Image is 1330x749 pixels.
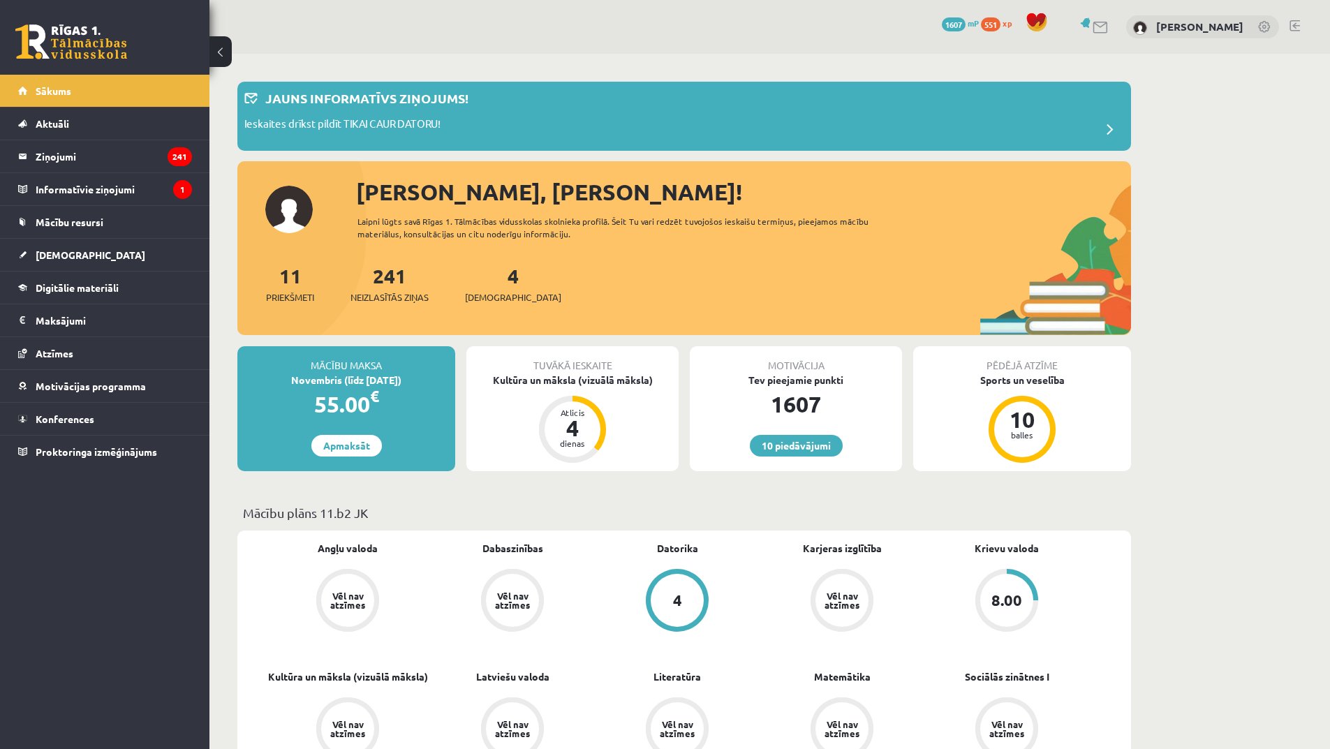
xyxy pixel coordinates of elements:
[913,346,1131,373] div: Pēdējā atzīme
[1001,431,1043,439] div: balles
[15,24,127,59] a: Rīgas 1. Tālmācības vidusskola
[36,140,192,172] legend: Ziņojumi
[36,347,73,359] span: Atzīmes
[975,541,1039,556] a: Krievu valoda
[36,304,192,336] legend: Maksājumi
[18,370,192,402] a: Motivācijas programma
[657,541,698,556] a: Datorika
[465,290,561,304] span: [DEMOGRAPHIC_DATA]
[318,541,378,556] a: Angļu valoda
[968,17,979,29] span: mP
[991,593,1022,608] div: 8.00
[822,591,862,609] div: Vēl nav atzīmes
[328,591,367,609] div: Vēl nav atzīmes
[987,720,1026,738] div: Vēl nav atzīmes
[690,373,902,387] div: Tev pieejamie punkti
[36,281,119,294] span: Digitālie materiāli
[1003,17,1012,29] span: xp
[18,75,192,107] a: Sākums
[466,373,679,387] div: Kultūra un māksla (vizuālā māksla)
[981,17,1000,31] span: 551
[350,290,429,304] span: Neizlasītās ziņas
[350,263,429,304] a: 241Neizlasītās ziņas
[430,569,595,635] a: Vēl nav atzīmes
[18,272,192,304] a: Digitālie materiāli
[1133,21,1147,35] img: Pēteris Kubiļus
[1156,20,1243,34] a: [PERSON_NAME]
[981,17,1019,29] a: 551 xp
[18,206,192,238] a: Mācību resursi
[18,337,192,369] a: Atzīmes
[243,503,1125,522] p: Mācību plāns 11.b2 JK
[356,175,1131,209] div: [PERSON_NAME], [PERSON_NAME]!
[18,239,192,271] a: [DEMOGRAPHIC_DATA]
[36,117,69,130] span: Aktuāli
[18,140,192,172] a: Ziņojumi241
[924,569,1089,635] a: 8.00
[18,304,192,336] a: Maksājumi
[18,403,192,435] a: Konferences
[36,173,192,205] legend: Informatīvie ziņojumi
[36,84,71,97] span: Sākums
[266,263,314,304] a: 11Priekšmeti
[18,107,192,140] a: Aktuāli
[552,439,593,447] div: dienas
[465,263,561,304] a: 4[DEMOGRAPHIC_DATA]
[168,147,192,166] i: 241
[942,17,966,31] span: 1607
[913,373,1131,387] div: Sports un veselība
[814,669,871,684] a: Matemātika
[760,569,924,635] a: Vēl nav atzīmes
[493,720,532,738] div: Vēl nav atzīmes
[942,17,979,29] a: 1607 mP
[36,445,157,458] span: Proktoringa izmēģinājums
[36,216,103,228] span: Mācību resursi
[658,720,697,738] div: Vēl nav atzīmes
[750,435,843,457] a: 10 piedāvājumi
[237,373,455,387] div: Novembris (līdz [DATE])
[466,346,679,373] div: Tuvākā ieskaite
[476,669,549,684] a: Latviešu valoda
[552,408,593,417] div: Atlicis
[311,435,382,457] a: Apmaksāt
[265,569,430,635] a: Vēl nav atzīmes
[1001,408,1043,431] div: 10
[493,591,532,609] div: Vēl nav atzīmes
[595,569,760,635] a: 4
[237,387,455,421] div: 55.00
[266,290,314,304] span: Priekšmeti
[673,593,682,608] div: 4
[357,215,894,240] div: Laipni lūgts savā Rīgas 1. Tālmācības vidusskolas skolnieka profilā. Šeit Tu vari redzēt tuvojošo...
[36,249,145,261] span: [DEMOGRAPHIC_DATA]
[173,180,192,199] i: 1
[466,373,679,465] a: Kultūra un māksla (vizuālā māksla) Atlicis 4 dienas
[803,541,882,556] a: Karjeras izglītība
[36,413,94,425] span: Konferences
[822,720,862,738] div: Vēl nav atzīmes
[653,669,701,684] a: Literatūra
[18,436,192,468] a: Proktoringa izmēģinājums
[244,89,1124,144] a: Jauns informatīvs ziņojums! Ieskaites drīkst pildīt TIKAI CAUR DATORU!
[370,386,379,406] span: €
[328,720,367,738] div: Vēl nav atzīmes
[237,346,455,373] div: Mācību maksa
[965,669,1049,684] a: Sociālās zinātnes I
[265,89,468,107] p: Jauns informatīvs ziņojums!
[552,417,593,439] div: 4
[36,380,146,392] span: Motivācijas programma
[913,373,1131,465] a: Sports un veselība 10 balles
[268,669,428,684] a: Kultūra un māksla (vizuālā māksla)
[18,173,192,205] a: Informatīvie ziņojumi1
[244,116,441,135] p: Ieskaites drīkst pildīt TIKAI CAUR DATORU!
[690,346,902,373] div: Motivācija
[690,387,902,421] div: 1607
[482,541,543,556] a: Dabaszinības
